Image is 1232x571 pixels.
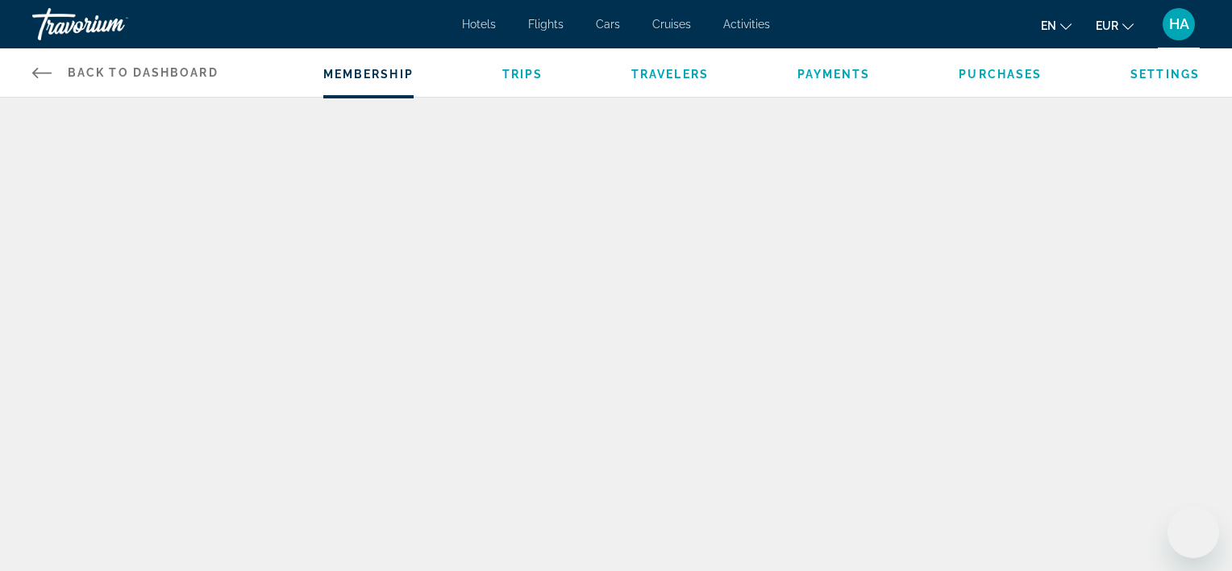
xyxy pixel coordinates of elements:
[1096,14,1134,37] button: Change currency
[32,48,219,97] a: Back to Dashboard
[1130,68,1200,81] a: Settings
[723,18,770,31] a: Activities
[1158,7,1200,41] button: User Menu
[528,18,564,31] a: Flights
[652,18,691,31] a: Cruises
[32,3,194,45] a: Travorium
[1096,19,1118,32] span: EUR
[323,68,414,81] a: Membership
[1041,14,1072,37] button: Change language
[1041,19,1056,32] span: en
[631,68,709,81] a: Travelers
[462,18,496,31] a: Hotels
[959,68,1042,81] a: Purchases
[502,68,543,81] a: Trips
[797,68,871,81] a: Payments
[1169,16,1189,32] span: HA
[596,18,620,31] a: Cars
[1167,506,1219,558] iframe: Button to launch messaging window
[68,66,219,79] span: Back to Dashboard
